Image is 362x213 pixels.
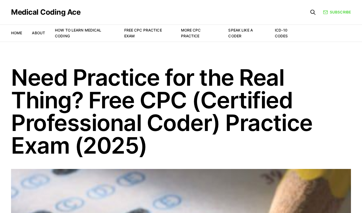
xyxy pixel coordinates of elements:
a: Speak Like a Coder [228,28,252,38]
a: Home [11,31,22,35]
a: More CPC Practice [181,28,201,38]
h1: Need Practice for the Real Thing? Free CPC (Certified Professional Coder) Practice Exam (2025) [11,66,351,157]
a: About [32,31,45,35]
a: Free CPC Practice Exam [124,28,162,38]
a: Subscribe [323,9,351,15]
a: How to Learn Medical Coding [55,28,101,38]
a: ICD-10 Codes [275,28,288,38]
a: Medical Coding Ace [11,9,80,16]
